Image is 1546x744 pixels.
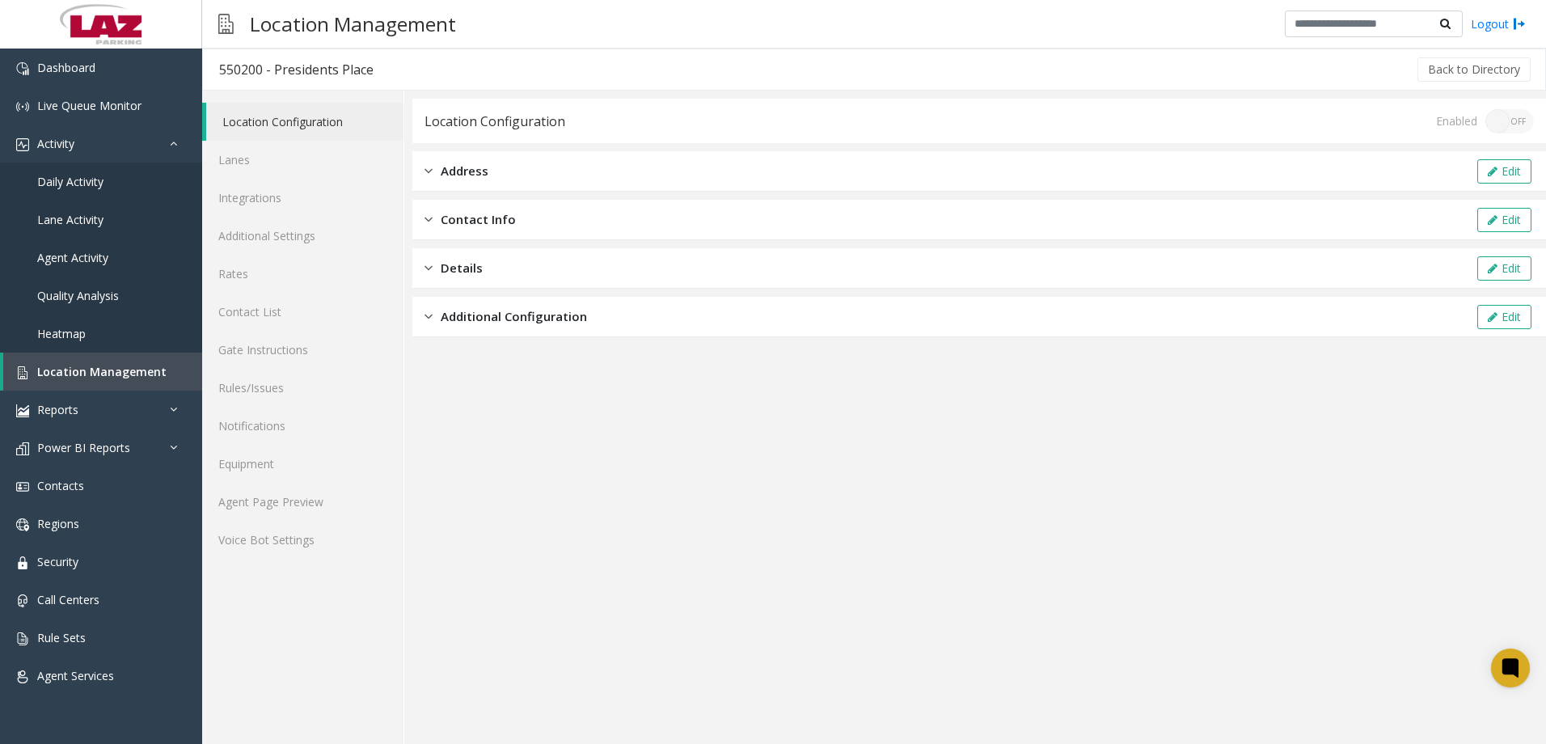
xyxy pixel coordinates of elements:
a: Rates [202,255,403,293]
a: Contact List [202,293,403,331]
span: Quality Analysis [37,288,119,303]
span: Daily Activity [37,174,103,189]
img: 'icon' [16,518,29,531]
span: Rule Sets [37,630,86,645]
a: Rules/Issues [202,369,403,407]
span: Location Management [37,364,167,379]
a: Location Management [3,353,202,391]
a: Agent Page Preview [202,483,403,521]
span: Activity [37,136,74,151]
span: Agent Services [37,668,114,683]
img: 'icon' [16,480,29,493]
span: Agent Activity [37,250,108,265]
span: Reports [37,402,78,417]
img: closed [425,210,433,229]
img: 'icon' [16,100,29,113]
img: 'icon' [16,670,29,683]
div: 550200 - Presidents Place [219,59,374,80]
img: pageIcon [218,4,234,44]
img: 'icon' [16,366,29,379]
img: 'icon' [16,632,29,645]
a: Additional Settings [202,217,403,255]
span: Security [37,554,78,569]
button: Edit [1477,256,1531,281]
img: 'icon' [16,556,29,569]
span: Live Queue Monitor [37,98,142,113]
img: 'icon' [16,62,29,75]
a: Lanes [202,141,403,179]
span: Dashboard [37,60,95,75]
img: closed [425,259,433,277]
a: Integrations [202,179,403,217]
img: 'icon' [16,594,29,607]
span: Call Centers [37,592,99,607]
img: closed [425,307,433,326]
div: Enabled [1436,112,1477,129]
span: Regions [37,516,79,531]
span: Contacts [37,478,84,493]
span: Heatmap [37,326,86,341]
img: 'icon' [16,138,29,151]
span: Additional Configuration [441,307,587,326]
a: Notifications [202,407,403,445]
span: Lane Activity [37,212,103,227]
img: 'icon' [16,404,29,417]
img: closed [425,162,433,180]
span: Address [441,162,488,180]
span: Power BI Reports [37,440,130,455]
a: Logout [1471,15,1526,32]
img: logout [1513,15,1526,32]
a: Voice Bot Settings [202,521,403,559]
span: Contact Info [441,210,516,229]
button: Edit [1477,305,1531,329]
button: Back to Directory [1417,57,1531,82]
img: 'icon' [16,442,29,455]
button: Edit [1477,208,1531,232]
span: Details [441,259,483,277]
a: Location Configuration [206,103,403,141]
a: Equipment [202,445,403,483]
a: Gate Instructions [202,331,403,369]
button: Edit [1477,159,1531,184]
h3: Location Management [242,4,464,44]
div: Location Configuration [425,111,565,132]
